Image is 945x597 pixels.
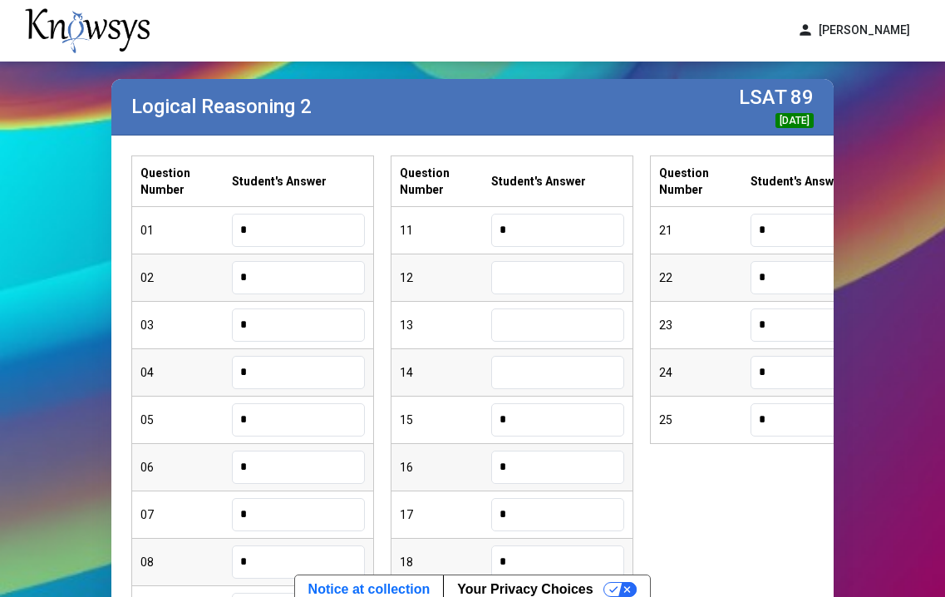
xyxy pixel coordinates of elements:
div: 05 [140,412,232,428]
label: Question Number [659,165,751,198]
div: 11 [400,222,491,239]
label: Logical Reasoning 2 [131,95,312,118]
div: 23 [659,317,751,333]
div: 06 [140,459,232,476]
label: Student's Answer [232,173,327,190]
div: 21 [659,222,751,239]
div: 04 [140,364,232,381]
div: 01 [140,222,232,239]
span: person [797,22,814,39]
div: 15 [400,412,491,428]
div: 18 [400,554,491,570]
div: 14 [400,364,491,381]
div: 16 [400,459,491,476]
label: LSAT [739,86,787,109]
button: person[PERSON_NAME] [787,17,920,44]
div: 03 [140,317,232,333]
div: 22 [659,269,751,286]
div: 12 [400,269,491,286]
div: 13 [400,317,491,333]
div: 24 [659,364,751,381]
div: 08 [140,554,232,570]
div: 07 [140,506,232,523]
div: 25 [659,412,751,428]
label: Student's Answer [751,173,845,190]
label: 89 [790,86,814,109]
div: 17 [400,506,491,523]
div: 02 [140,269,232,286]
label: Student's Answer [491,173,586,190]
label: Question Number [140,165,232,198]
label: Question Number [400,165,491,198]
img: knowsys-logo.png [25,8,150,53]
div: [DATE] [775,113,814,128]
